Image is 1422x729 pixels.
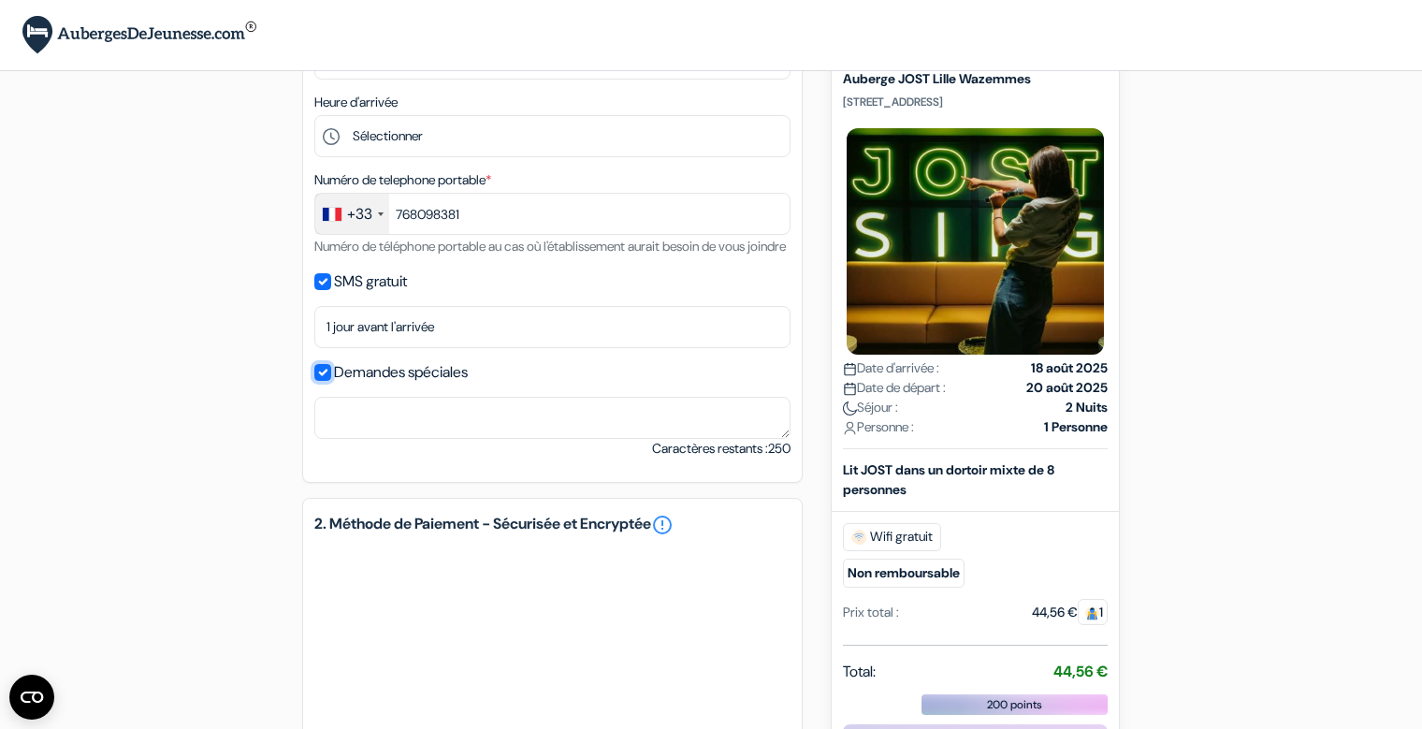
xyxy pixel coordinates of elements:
span: Wifi gratuit [843,523,941,551]
strong: 18 août 2025 [1031,358,1108,378]
strong: 20 août 2025 [1026,378,1108,398]
label: Heure d'arrivée [314,93,398,112]
img: AubergesDeJeunesse.com [22,16,256,54]
small: Non remboursable [843,559,965,588]
label: SMS gratuit [334,269,407,295]
label: Demandes spéciales [334,359,468,386]
small: Caractères restants : [652,439,791,459]
span: 200 points [987,696,1042,713]
span: Séjour : [843,398,898,417]
small: Numéro de téléphone portable au cas où l'établissement aurait besoin de vous joindre [314,238,786,255]
label: Numéro de telephone portable [314,170,491,190]
img: guest.svg [1085,606,1099,620]
img: user_icon.svg [843,421,857,435]
div: +33 [347,203,372,226]
img: calendar.svg [843,382,857,396]
a: error_outline [651,514,674,536]
div: 44,56 € [1032,603,1108,622]
span: Date de départ : [843,378,946,398]
b: Lit JOST dans un dortoir mixte de 8 personnes [843,461,1054,498]
span: 1 [1078,599,1108,625]
strong: 44,56 € [1053,662,1108,681]
div: Prix total : [843,603,899,622]
input: 6 12 34 56 78 [314,193,791,235]
h5: 2. Méthode de Paiement - Sécurisée et Encryptée [314,514,791,536]
span: Personne : [843,417,914,437]
div: France: +33 [315,194,389,234]
span: Date d'arrivée : [843,358,939,378]
img: free_wifi.svg [851,530,866,545]
img: moon.svg [843,401,857,416]
img: calendar.svg [843,362,857,376]
span: Total: [843,661,876,683]
strong: 2 Nuits [1066,398,1108,417]
span: 250 [768,440,791,457]
strong: 1 Personne [1044,417,1108,437]
p: [STREET_ADDRESS] [843,95,1108,109]
button: Ouvrir le widget CMP [9,675,54,720]
h5: Auberge JOST Lille Wazemmes [843,71,1108,87]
